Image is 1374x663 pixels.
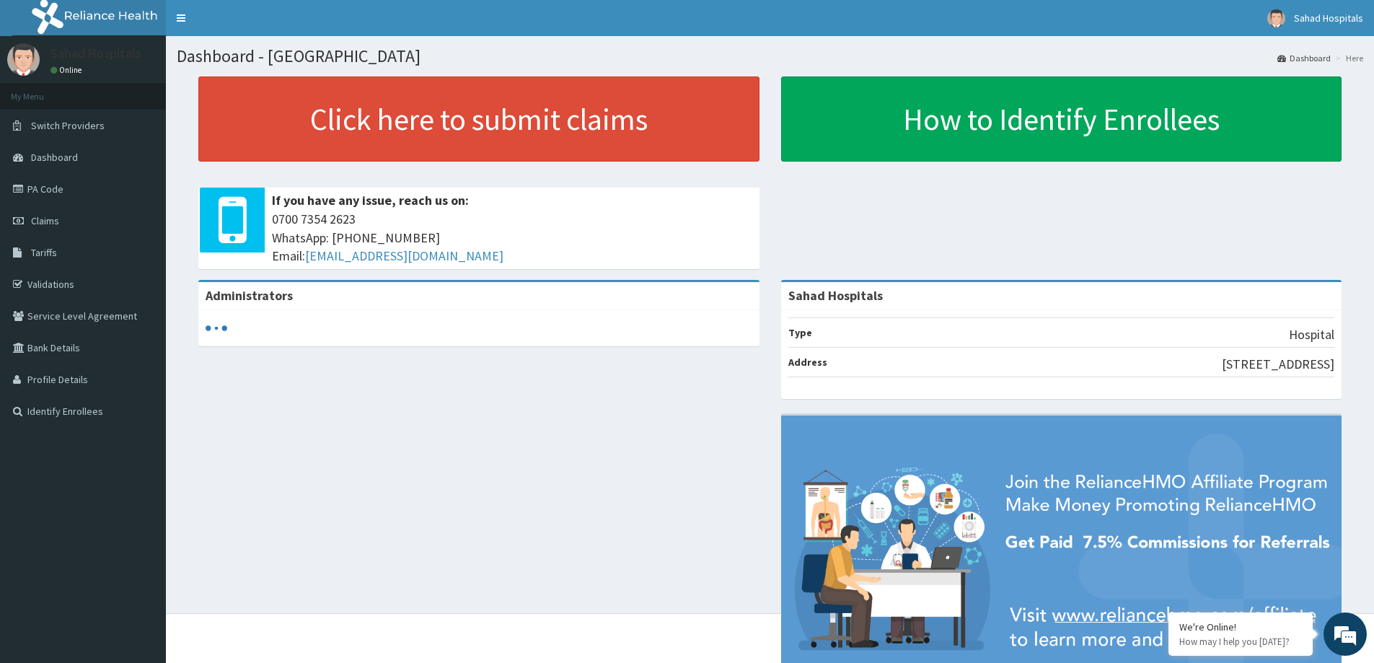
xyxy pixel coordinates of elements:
svg: audio-loading [206,317,227,339]
span: Switch Providers [31,119,105,132]
b: If you have any issue, reach us on: [272,192,469,208]
span: 0700 7354 2623 WhatsApp: [PHONE_NUMBER] Email: [272,210,752,265]
p: How may I help you today? [1179,636,1302,648]
strong: Sahad Hospitals [788,287,883,304]
a: How to Identify Enrollees [781,76,1342,162]
b: Address [788,356,827,369]
p: Sahad Hospitals [50,47,141,60]
li: Here [1332,52,1363,64]
img: User Image [1267,9,1285,27]
b: Administrators [206,287,293,304]
span: Sahad Hospitals [1294,12,1363,25]
p: [STREET_ADDRESS] [1222,355,1334,374]
b: Type [788,326,812,339]
div: We're Online! [1179,620,1302,633]
a: Dashboard [1277,52,1331,64]
span: Tariffs [31,246,57,259]
h1: Dashboard - [GEOGRAPHIC_DATA] [177,47,1363,66]
a: [EMAIL_ADDRESS][DOMAIN_NAME] [305,247,503,264]
a: Click here to submit claims [198,76,759,162]
a: Online [50,65,85,75]
span: Claims [31,214,59,227]
img: User Image [7,43,40,76]
span: Dashboard [31,151,78,164]
p: Hospital [1289,325,1334,344]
